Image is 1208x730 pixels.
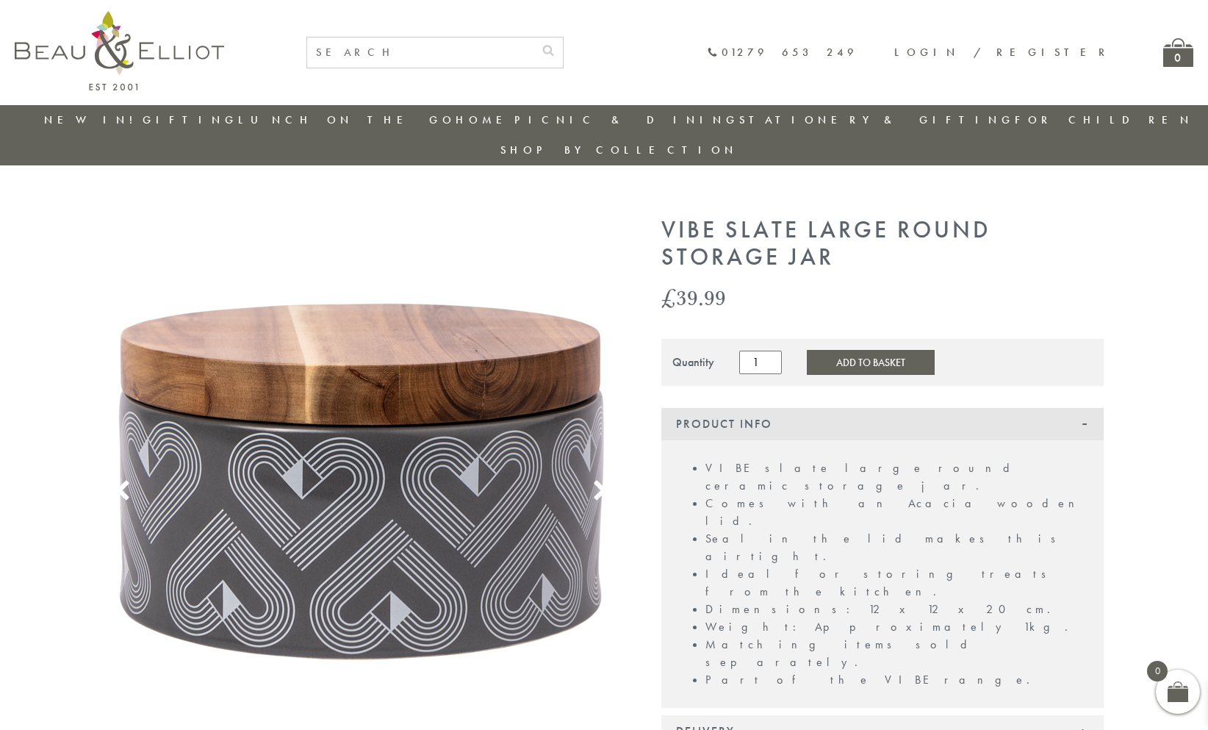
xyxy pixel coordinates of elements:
[661,408,1104,440] div: Product Info
[705,618,1089,636] li: Weight: Approximately 1kg.
[739,112,1015,127] a: Stationery & Gifting
[705,530,1089,565] li: Seal in the lid makes this airtight.
[1147,661,1168,681] span: 0
[15,11,224,90] img: logo
[307,37,533,68] input: SEARCH
[705,459,1089,495] li: VIBE slate large round ceramic storage jar.
[500,143,738,157] a: Shop by collection
[672,356,714,369] div: Quantity
[707,46,858,59] a: 01279 653 249
[705,495,1089,530] li: Comes with an Acacia wooden lid.
[456,112,514,127] a: Home
[894,45,1112,60] a: Login / Register
[1163,38,1193,67] a: 0
[44,112,143,127] a: New in!
[807,350,935,375] button: Add to Basket
[705,636,1089,671] li: Matching items sold separately.
[705,671,1089,689] li: Part of the VIBE range.
[705,601,1089,618] li: Dimensions: 12 x 12 x 20 cm.
[661,217,1104,271] h1: Vibe Slate Large Round Storage Jar
[143,112,238,127] a: Gifting
[514,112,739,127] a: Picnic & Dining
[661,282,676,312] span: £
[238,112,456,127] a: Lunch On The Go
[739,351,782,374] input: Product quantity
[1015,112,1193,127] a: For Children
[705,565,1089,601] li: Ideal for storing treats from the kitchen.
[661,282,726,312] bdi: 39.99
